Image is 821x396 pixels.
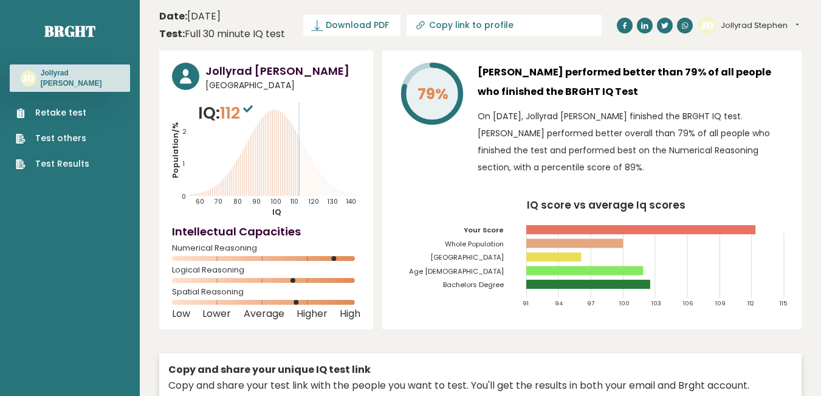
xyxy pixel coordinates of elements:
[747,299,754,307] tspan: 112
[684,299,694,307] tspan: 106
[587,299,594,307] tspan: 97
[198,101,256,125] p: IQ:
[220,102,256,124] span: 112
[172,223,360,240] h4: Intellectual Capacities
[205,63,360,79] h3: Jollyrad [PERSON_NAME]
[701,18,714,32] text: JD
[183,159,185,168] tspan: 1
[430,252,504,262] tspan: [GEOGRAPHIC_DATA]
[443,280,504,290] tspan: Bachelors Degree
[182,127,187,136] tspan: 2
[234,197,242,206] tspan: 80
[527,198,685,212] tspan: IQ score vs average Iq scores
[244,311,284,316] span: Average
[170,122,180,178] tspan: Population/%
[716,299,726,307] tspan: 109
[182,193,186,202] tspan: 0
[464,225,504,235] tspan: Your Score
[168,378,792,393] div: Copy and share your test link with the people you want to test. You'll get the results in both yo...
[172,311,190,316] span: Low
[16,106,89,119] a: Retake test
[272,197,282,206] tspan: 100
[159,9,187,23] b: Date:
[16,132,89,145] a: Test others
[159,9,221,24] time: [DATE]
[202,311,231,316] span: Lower
[328,197,338,206] tspan: 130
[780,299,787,307] tspan: 115
[651,299,661,307] tspan: 103
[478,63,789,102] h3: [PERSON_NAME] performed better than 79% of all people who finished the BRGHT IQ Test
[196,197,204,206] tspan: 60
[340,311,360,316] span: High
[291,197,299,206] tspan: 110
[168,363,792,377] div: Copy and share your unique IQ test link
[297,311,328,316] span: Higher
[347,197,357,206] tspan: 140
[523,299,529,307] tspan: 91
[417,83,448,105] tspan: 79%
[16,158,89,170] a: Test Results
[619,299,630,307] tspan: 100
[159,27,185,41] b: Test:
[172,290,360,294] span: Spatial Reasoning
[326,19,389,32] span: Download PDF
[478,108,789,176] p: On [DATE], Jollyrad [PERSON_NAME] finished the BRGHT IQ test. [PERSON_NAME] performed better over...
[172,246,360,251] span: Numerical Reasoning
[41,68,119,88] h3: Jollyrad [PERSON_NAME]
[555,299,563,307] tspan: 94
[721,19,799,32] button: Jollyrad Stephen
[273,207,282,217] tspan: IQ
[252,197,261,206] tspan: 90
[445,239,504,249] tspan: Whole Population
[172,268,360,273] span: Logical Reasoning
[159,27,285,41] div: Full 30 minute IQ test
[44,21,95,41] a: Brght
[409,266,504,276] tspan: Age [DEMOGRAPHIC_DATA]
[309,197,320,206] tspan: 120
[205,79,360,92] span: [GEOGRAPHIC_DATA]
[303,15,400,36] a: Download PDF
[215,197,223,206] tspan: 70
[22,72,34,84] text: JD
